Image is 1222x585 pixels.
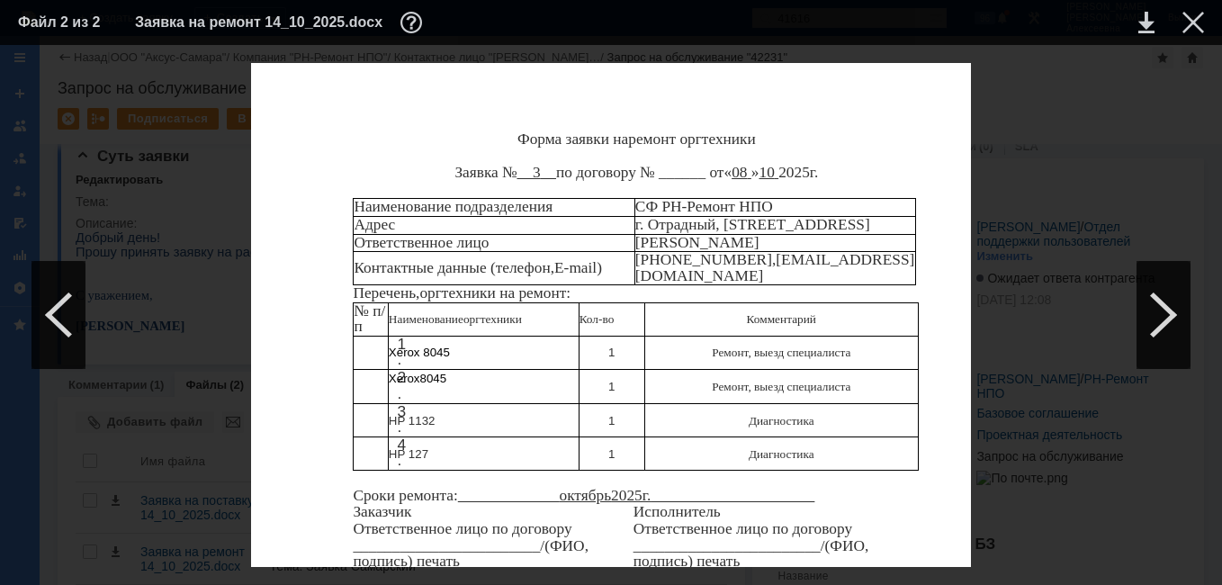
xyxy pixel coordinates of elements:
span: HP 1132 [389,414,436,427]
span: : [566,284,571,301]
span: r [403,346,407,359]
span: « [723,164,732,181]
div: Заявка на ремонт 14_10_2025.docx [135,12,427,33]
span: __ [541,164,556,181]
span: 1 [608,346,615,359]
span: Форма заявки на [517,130,628,148]
span: Перечень, [353,284,419,301]
span: Заказчик [353,503,411,520]
span: ________________________/(ФИО, подпись) печать [353,537,589,570]
span: Контактные данные (телефон, [354,259,554,276]
span: октябрь [560,487,612,504]
span: » [751,164,759,181]
span: 3. [397,402,406,436]
span: Исполнитель [633,503,721,520]
span: [EMAIL_ADDRESS][DOMAIN_NAME] [635,251,914,283]
span: Хеr [389,372,408,385]
span: Диагностика [749,447,814,461]
span: Заявка № [454,164,517,181]
span: 08 [732,164,747,181]
span: 1 [608,380,615,393]
span: ________________________/(ФИО, подпись) печать [633,537,869,570]
span: [PERSON_NAME] [635,234,759,251]
span: _____________________ [651,487,814,504]
span: г. [810,164,819,181]
span: Диагностика [749,414,814,427]
span: mail [569,259,597,276]
span: 2025г. [611,487,651,504]
span: HP 127 [389,447,428,461]
span: E [554,259,564,276]
span: СФ РН-Ремонт НПО [635,198,773,215]
div: Скачать файл [1138,12,1155,33]
span: 1. [397,335,406,368]
div: Предыдущий файл [31,261,85,369]
span: 202 [778,164,802,181]
span: ох 8045 [408,346,450,359]
span: Хе [389,346,403,359]
span: № п/п [354,302,385,335]
span: оргтехники на ремонт [419,284,566,301]
span: 1 [608,447,615,461]
span: г. [635,216,644,233]
span: ох [408,372,420,385]
span: по договору № ______ от [556,164,723,181]
span: 5 [802,164,810,181]
span: 4. [397,436,406,469]
div: Закрыть окно (Esc) [1182,12,1204,33]
span: Ответственное лицо по договору [353,520,571,537]
span: Ремонт, выезд специалиста [712,346,850,359]
span: 10 [759,164,774,181]
span: оргтехники [463,312,522,326]
span: Ответственное лицо [354,234,489,251]
div: Файл 2 из 2 [18,15,108,30]
span: - [564,259,570,276]
span: Ремонт, выезд специалиста [712,380,850,393]
span: Сроки ремонта [353,487,454,504]
span: Наименование подразделения [354,198,553,215]
span: ремонт оргтехники [628,130,756,148]
span: 2. [397,368,406,401]
span: Кол-во [580,312,615,326]
span: Отрадный, [STREET_ADDRESS] [648,216,870,233]
span: _____________ [458,487,560,504]
span: [PHONE_NUMBER], [635,251,776,268]
span: Наименование [389,312,463,326]
span: Адрес [354,216,395,233]
span: 1 [608,414,615,427]
span: ) [597,259,602,276]
span: 8045 [420,372,447,385]
div: Дополнительная информация о файле (F11) [400,12,427,33]
span: Комментарий [747,312,816,326]
span: : [454,487,458,504]
div: Следующий файл [1137,261,1191,369]
span: Ответственное лицо по договору [633,520,852,537]
span: __3 [517,164,541,181]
